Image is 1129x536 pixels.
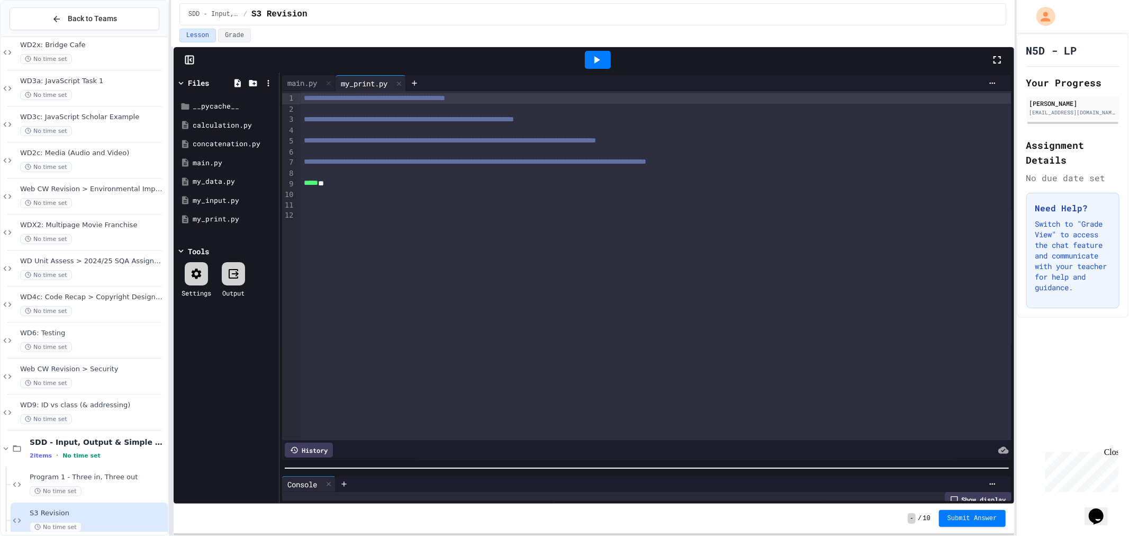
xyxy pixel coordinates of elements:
[193,101,275,112] div: __pycache__
[20,342,72,352] span: No time set
[282,93,295,104] div: 1
[20,234,72,244] span: No time set
[20,257,166,266] span: WD Unit Assess > 2024/25 SQA Assignment
[193,158,275,168] div: main.py
[179,29,216,42] button: Lesson
[193,195,275,206] div: my_input.py
[188,10,239,19] span: SDD - Input, Output & Simple calculations
[56,451,58,460] span: •
[10,7,159,30] button: Back to Teams
[282,157,295,168] div: 7
[222,288,245,298] div: Output
[336,75,406,91] div: my_print.py
[20,113,166,122] span: WD3c: JavaScript Scholar Example
[30,437,166,447] span: SDD - Input, Output & Simple calculations
[285,443,333,458] div: History
[62,452,101,459] span: No time set
[30,522,82,532] span: No time set
[282,179,295,190] div: 9
[282,104,295,115] div: 2
[20,185,166,194] span: Web CW Revision > Environmental Impact
[945,492,1011,507] div: Show display
[193,139,275,149] div: concatenation.py
[282,479,322,490] div: Console
[20,41,166,50] span: WD2x: Bridge Cafe
[20,293,166,302] span: WD4c: Code Recap > Copyright Designs & Patents Act
[282,147,295,158] div: 6
[20,126,72,136] span: No time set
[282,210,295,221] div: 12
[20,198,72,208] span: No time set
[923,514,930,523] span: 10
[282,77,322,88] div: main.py
[20,329,166,338] span: WD6: Testing
[1035,219,1111,293] p: Switch to "Grade View" to access the chat feature and communicate with your teacher for help and ...
[939,510,1006,527] button: Submit Answer
[282,126,295,136] div: 4
[20,270,72,280] span: No time set
[1041,448,1118,493] iframe: chat widget
[1085,494,1118,525] iframe: chat widget
[20,365,166,374] span: Web CW Revision > Security
[193,176,275,187] div: my_data.py
[1029,109,1117,117] div: [EMAIL_ADDRESS][DOMAIN_NAME][PERSON_NAME]
[20,162,72,172] span: No time set
[947,514,997,523] span: Submit Answer
[282,200,295,211] div: 11
[282,114,295,126] div: 3
[243,10,247,19] span: /
[282,190,295,200] div: 10
[30,452,52,459] span: 2 items
[30,473,166,482] span: Program 1 - Three in, Three out
[20,77,166,86] span: WD3a: JavaScript Task 1
[1026,172,1120,184] div: No due date set
[1029,99,1117,108] div: [PERSON_NAME]
[68,13,117,24] span: Back to Teams
[20,54,72,64] span: No time set
[908,513,916,524] span: -
[20,414,72,424] span: No time set
[251,8,308,21] span: S3 Revision
[20,306,72,316] span: No time set
[1026,43,1077,58] h1: N5D - LP
[182,288,211,298] div: Settings
[20,90,72,100] span: No time set
[1026,138,1120,167] h2: Assignment Details
[218,29,251,42] button: Grade
[20,378,72,388] span: No time set
[282,476,336,492] div: Console
[188,246,209,257] div: Tools
[30,509,166,518] span: S3 Revision
[188,77,209,88] div: Files
[20,221,166,230] span: WDX2: Multipage Movie Franchise
[30,486,82,496] span: No time set
[20,401,166,410] span: WD9: ID vs class (& addressing)
[1035,202,1111,215] h3: Need Help?
[336,78,393,89] div: my_print.py
[20,149,166,158] span: WD2c: Media (Audio and Video)
[282,75,336,91] div: main.py
[193,214,275,225] div: my_print.py
[1025,4,1058,29] div: My Account
[4,4,73,67] div: Chat with us now!Close
[1026,75,1120,90] h2: Your Progress
[282,136,295,147] div: 5
[193,120,275,131] div: calculation.py
[918,514,922,523] span: /
[282,168,295,179] div: 8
